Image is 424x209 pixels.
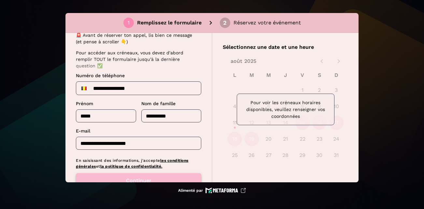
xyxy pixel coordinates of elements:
button: Continuer [76,173,201,188]
a: la politique de confidentialité. [100,164,163,169]
a: Alimenté par [178,188,246,193]
font: Numéro de téléphone [76,73,125,78]
font: Alimenté par [178,188,203,193]
a: les conditions générales [76,158,189,169]
font: Nom de famille [141,101,176,106]
font: E-mail [76,128,90,133]
font: Prénom [76,101,93,106]
font: Réservez votre événement [233,20,301,26]
font: Sélectionnez une date et une heure [223,44,314,50]
font: Pour accéder aux créneaux, vous devez d'abord remplir TOUT le formulaire jusqu'à la dernière ques... [76,50,183,68]
font: 2 [223,19,227,26]
font: Pour voir les créneaux horaires disponibles, veuillez renseigner vos coordonnées [246,100,325,119]
font: En saisissant des informations, j'accepte [76,158,160,163]
div: Belgium: + 32 [78,83,91,93]
font: et [96,164,100,169]
font: 1 [128,20,130,26]
font: Remplissez le formulaire [137,20,202,26]
font: Continuer [126,177,151,184]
